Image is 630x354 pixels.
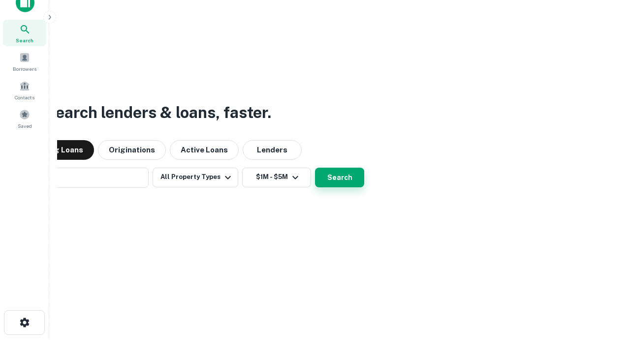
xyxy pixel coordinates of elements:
[315,168,364,187] button: Search
[242,168,311,187] button: $1M - $5M
[581,275,630,323] iframe: Chat Widget
[3,48,46,75] a: Borrowers
[243,140,302,160] button: Lenders
[3,20,46,46] a: Search
[98,140,166,160] button: Originations
[16,36,33,44] span: Search
[18,122,32,130] span: Saved
[3,105,46,132] a: Saved
[15,93,34,101] span: Contacts
[3,77,46,103] a: Contacts
[45,101,271,124] h3: Search lenders & loans, faster.
[170,140,239,160] button: Active Loans
[153,168,238,187] button: All Property Types
[13,65,36,73] span: Borrowers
